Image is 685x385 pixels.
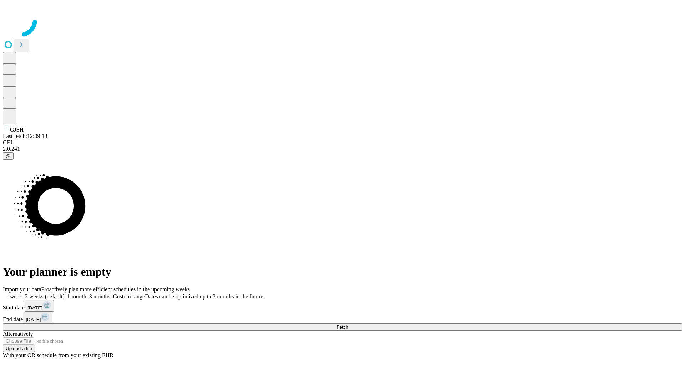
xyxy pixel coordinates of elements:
[25,300,54,312] button: [DATE]
[145,293,264,299] span: Dates can be optimized up to 3 months in the future.
[26,317,41,322] span: [DATE]
[3,331,33,337] span: Alternatively
[3,265,682,278] h1: Your planner is empty
[10,127,24,133] span: GJSH
[3,286,41,292] span: Import your data
[25,293,65,299] span: 2 weeks (default)
[6,293,22,299] span: 1 week
[89,293,110,299] span: 3 months
[3,323,682,331] button: Fetch
[336,324,348,330] span: Fetch
[27,305,42,310] span: [DATE]
[41,286,191,292] span: Proactively plan more efficient schedules in the upcoming weeks.
[6,153,11,159] span: @
[3,312,682,323] div: End date
[3,133,47,139] span: Last fetch: 12:09:13
[23,312,52,323] button: [DATE]
[3,152,14,160] button: @
[3,300,682,312] div: Start date
[3,139,682,146] div: GEI
[113,293,145,299] span: Custom range
[67,293,86,299] span: 1 month
[3,352,113,358] span: With your OR schedule from your existing EHR
[3,146,682,152] div: 2.0.241
[3,345,35,352] button: Upload a file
